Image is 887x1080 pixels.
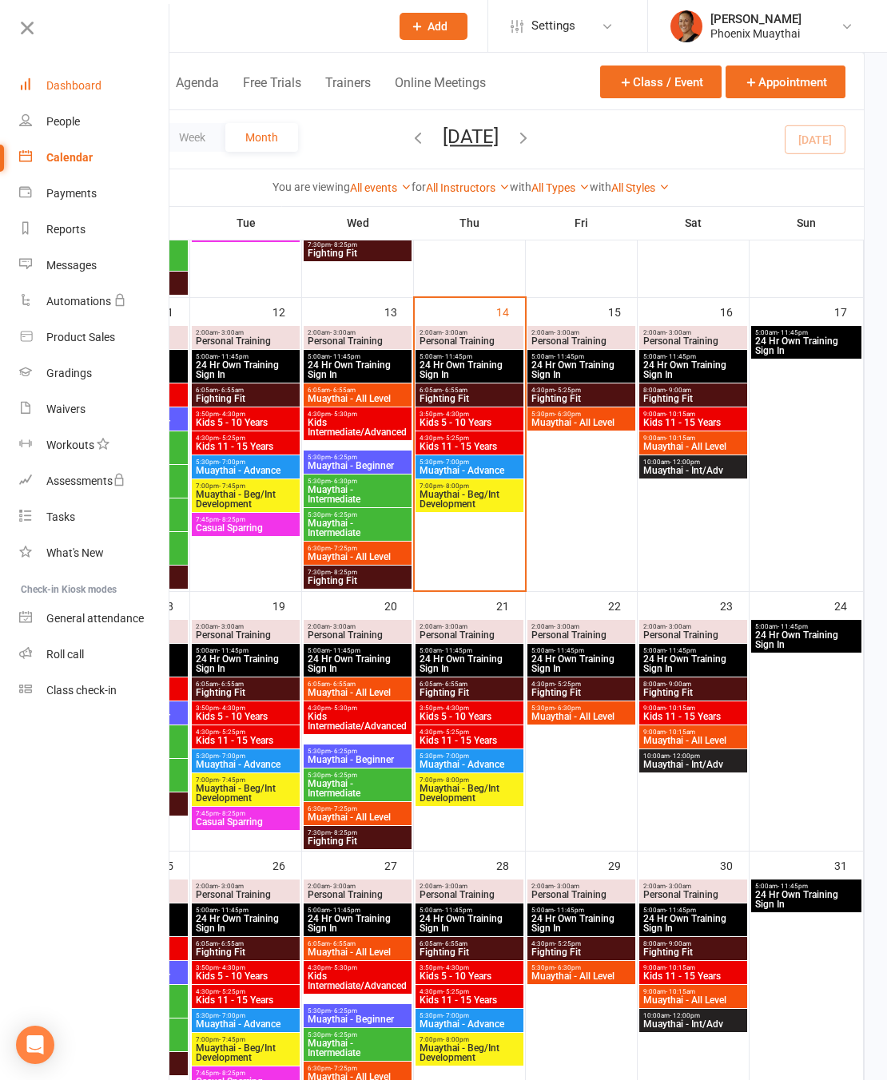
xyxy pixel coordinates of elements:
div: Tasks [46,510,75,523]
span: 3:50pm [419,705,520,712]
span: Fighting Fit [531,394,632,403]
span: 24 Hr Own Training Sign In [531,654,632,673]
span: - 6:25pm [331,511,357,518]
div: 30 [720,852,749,878]
span: 4:30pm [307,705,408,712]
span: 5:00am [531,647,632,654]
span: Kids 11 - 15 Years [642,712,744,721]
button: Trainers [325,75,371,109]
span: 5:30pm [307,478,408,485]
span: Kids 5 - 10 Years [195,418,296,427]
span: 2:00am [195,623,296,630]
span: 5:30pm [419,752,520,760]
span: 7:00pm [419,776,520,784]
div: 26 [272,852,301,878]
div: Roll call [46,648,84,661]
span: 7:00pm [195,776,296,784]
span: - 7:45pm [219,776,245,784]
span: - 11:45pm [442,353,472,360]
div: 29 [608,852,637,878]
span: Muaythai - Int/Adv [642,760,744,769]
a: Roll call [19,637,170,673]
span: Fighting Fit [307,248,408,258]
div: Class check-in [46,684,117,697]
span: 24 Hr Own Training Sign In [195,654,296,673]
button: Agenda [176,75,219,109]
div: 17 [834,298,863,324]
span: Add [428,20,447,33]
span: - 11:45pm [330,647,360,654]
div: Workouts [46,439,94,451]
strong: for [412,181,426,193]
a: Calendar [19,140,170,176]
span: Muaythai - All Level [531,712,632,721]
span: - 6:25pm [331,454,357,461]
span: 4:30pm [531,681,632,688]
span: - 7:00pm [219,752,245,760]
a: All Styles [611,181,670,194]
span: - 6:55am [218,387,244,394]
span: Personal Training [642,336,744,346]
div: 15 [608,298,637,324]
span: Personal Training [531,630,632,640]
strong: with [510,181,531,193]
span: 5:30pm [195,459,296,466]
span: Muaythai - Beginner [307,755,408,764]
span: 24 Hr Own Training Sign In [754,630,858,649]
span: 7:30pm [307,569,408,576]
span: 3:50pm [195,411,296,418]
span: 9:00am [642,705,744,712]
span: Muaythai - All Level [307,688,408,697]
span: Muaythai - All Level [642,442,744,451]
div: 21 [496,592,525,618]
span: 4:30pm [195,729,296,736]
span: 2:00am [195,329,296,336]
span: 2:00am [419,623,520,630]
span: 2:00am [419,329,520,336]
span: Fighting Fit [642,688,744,697]
span: 9:00am [642,435,744,442]
button: Free Trials [243,75,301,109]
a: Messages [19,248,170,284]
span: 24 Hr Own Training Sign In [531,360,632,379]
span: 2:00am [307,329,408,336]
img: thumb_image1722232694.png [670,10,702,42]
span: 7:30pm [307,241,408,248]
span: - 7:00pm [219,459,245,466]
span: Fighting Fit [531,688,632,697]
span: - 5:25pm [555,681,581,688]
span: 9:00am [642,729,744,736]
span: - 3:00am [218,623,244,630]
span: - 4:30pm [443,705,469,712]
a: Class kiosk mode [19,673,170,709]
a: All Instructors [426,181,510,194]
a: Assessments [19,463,170,499]
span: - 11:45pm [666,647,696,654]
th: Wed [302,206,414,240]
strong: You are viewing [272,181,350,193]
span: - 5:25pm [219,435,245,442]
span: Personal Training [642,630,744,640]
div: 28 [496,852,525,878]
span: 8:00am [642,387,744,394]
span: Kids Intermediate/Advanced [307,418,408,437]
span: - 11:45pm [330,353,360,360]
span: - 6:30pm [555,411,581,418]
span: Muaythai - All Level [307,394,408,403]
span: - 6:55am [442,387,467,394]
span: - 4:30pm [219,705,245,712]
span: Personal Training [195,630,296,640]
button: Month [225,123,298,152]
span: Muaythai - Beg/Int Development [419,784,520,803]
span: Kids 11 - 15 Years [195,442,296,451]
div: Product Sales [46,331,115,343]
div: 23 [720,592,749,618]
span: Personal Training [419,630,520,640]
a: People [19,104,170,140]
span: - 8:25pm [219,516,245,523]
span: Muaythai - All Level [642,736,744,745]
button: Class / Event [600,66,722,98]
span: - 3:00am [218,883,244,890]
span: 24 Hr Own Training Sign In [754,336,858,355]
span: 24 Hr Own Training Sign In [419,654,520,673]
